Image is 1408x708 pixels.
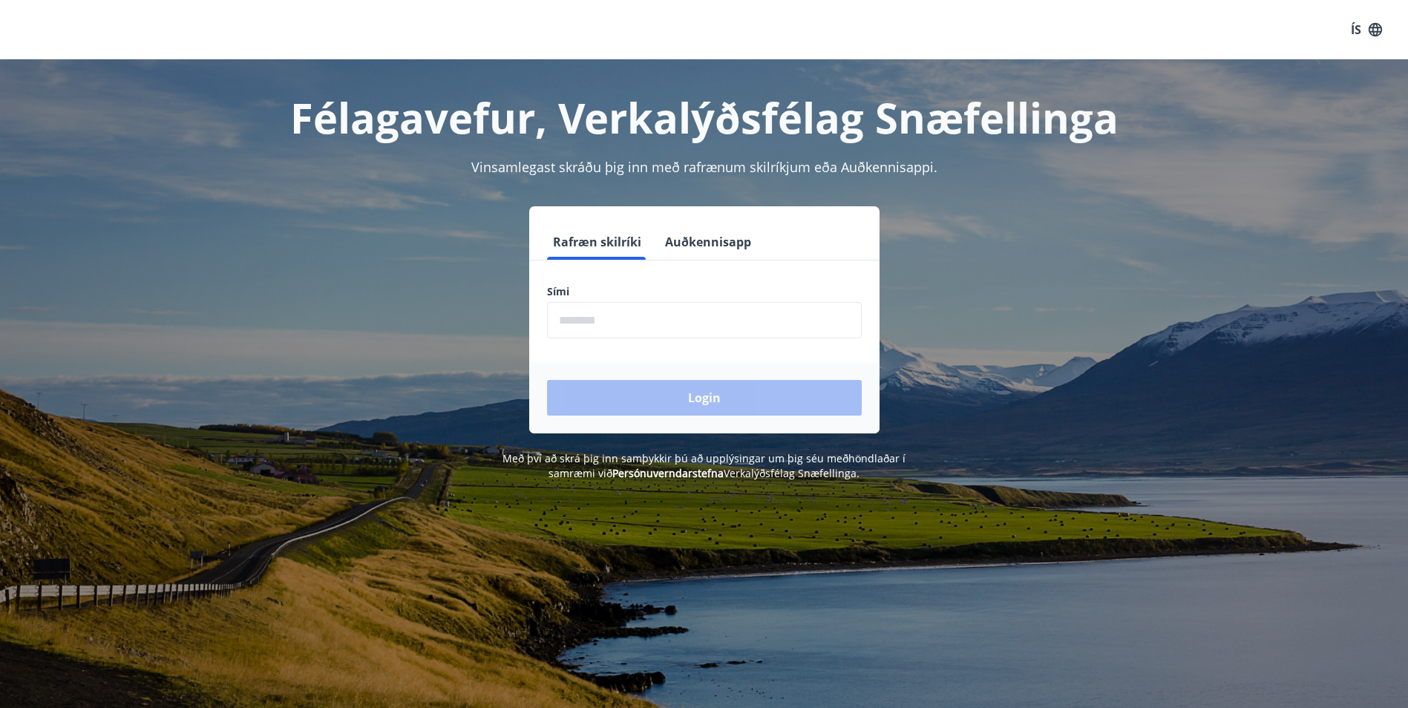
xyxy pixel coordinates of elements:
button: Auðkennisapp [659,224,757,260]
label: Sími [547,284,862,299]
a: Persónuverndarstefna [612,466,724,480]
button: ÍS [1343,16,1390,43]
button: Rafræn skilríki [547,224,647,260]
span: Vinsamlegast skráðu þig inn með rafrænum skilríkjum eða Auðkennisappi. [471,158,937,176]
span: Með því að skrá þig inn samþykkir þú að upplýsingar um þig séu meðhöndlaðar í samræmi við Verkalý... [502,451,906,480]
h1: Félagavefur, Verkalýðsfélag Snæfellinga [188,89,1221,145]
